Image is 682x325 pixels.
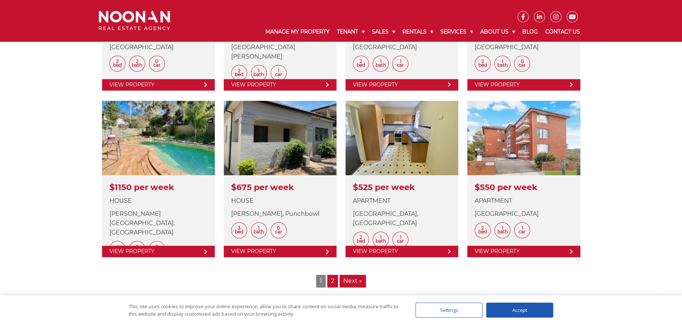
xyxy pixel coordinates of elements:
[316,275,326,287] span: 1
[476,22,518,41] a: About Us
[368,22,398,41] a: Sales
[398,22,436,41] a: Rentals
[333,22,368,41] a: Tenant
[261,22,333,41] a: Manage My Property
[415,303,482,318] div: Settings
[327,275,338,287] a: 2
[340,275,366,287] a: Next »
[541,22,583,41] a: Contact Us
[518,22,541,41] a: Blog
[436,22,476,41] a: Services
[99,11,170,31] img: Noonan Real Estate Agency
[129,303,401,318] div: This site uses cookies to improve your online experience, allow you to share content on social me...
[486,303,553,318] div: Accept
